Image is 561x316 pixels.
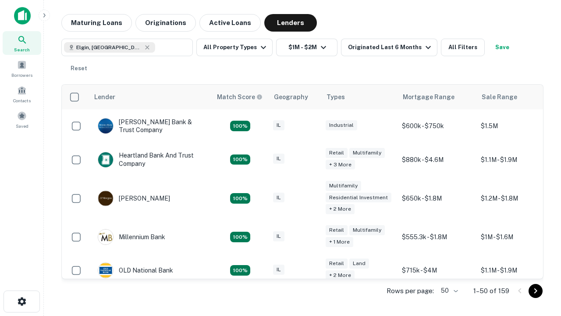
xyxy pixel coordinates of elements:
div: Types [327,92,345,102]
td: $600k - $750k [398,109,476,143]
td: $1.5M [476,109,555,143]
div: + 2 more [326,270,355,280]
span: Contacts [13,97,31,104]
div: Originated Last 6 Months [348,42,433,53]
button: Go to next page [529,284,543,298]
span: Search [14,46,30,53]
div: 50 [437,284,459,297]
div: Residential Investment [326,193,391,203]
div: IL [273,193,284,203]
div: IL [273,120,284,130]
a: Contacts [3,82,41,106]
div: + 1 more [326,237,353,247]
button: Save your search to get updates of matches that match your search criteria. [488,39,516,56]
div: Industrial [326,120,357,130]
button: Maturing Loans [61,14,132,32]
button: Active Loans [199,14,261,32]
td: $555.3k - $1.8M [398,220,476,254]
span: Elgin, [GEOGRAPHIC_DATA], [GEOGRAPHIC_DATA] [76,43,142,51]
th: Lender [89,85,212,109]
button: $1M - $2M [276,39,337,56]
td: $1.2M - $1.8M [476,176,555,221]
button: All Property Types [196,39,273,56]
th: Capitalize uses an advanced AI algorithm to match your search with the best lender. The match sco... [212,85,269,109]
div: Multifamily [326,181,361,191]
div: [PERSON_NAME] Bank & Trust Company [98,118,203,134]
img: picture [98,118,113,133]
div: Retail [326,225,348,235]
p: Rows per page: [387,286,434,296]
img: picture [98,230,113,244]
div: Matching Properties: 16, hasApolloMatch: undefined [230,232,250,242]
div: Multifamily [349,148,385,158]
div: Land [349,259,369,269]
iframe: Chat Widget [517,218,561,260]
a: Borrowers [3,57,41,80]
img: capitalize-icon.png [14,7,31,25]
div: Matching Properties: 20, hasApolloMatch: undefined [230,154,250,165]
button: Reset [65,60,93,77]
div: IL [273,154,284,164]
a: Saved [3,108,41,131]
a: Search [3,31,41,55]
div: Matching Properties: 22, hasApolloMatch: undefined [230,265,250,276]
div: Retail [326,259,348,269]
th: Types [321,85,398,109]
div: + 3 more [326,160,355,170]
th: Geography [269,85,321,109]
th: Mortgage Range [398,85,476,109]
div: IL [273,265,284,275]
button: Originations [135,14,196,32]
p: 1–50 of 159 [473,286,509,296]
button: Originated Last 6 Months [341,39,437,56]
div: Multifamily [349,225,385,235]
img: picture [98,152,113,167]
span: Saved [16,122,28,129]
td: $1.1M - $1.9M [476,143,555,176]
td: $650k - $1.8M [398,176,476,221]
div: Retail [326,148,348,158]
div: OLD National Bank [98,262,173,278]
div: Heartland Bank And Trust Company [98,151,203,167]
td: $715k - $4M [398,254,476,287]
div: Capitalize uses an advanced AI algorithm to match your search with the best lender. The match sco... [217,92,263,102]
td: $1M - $1.6M [476,220,555,254]
td: $1.1M - $1.9M [476,254,555,287]
div: Sale Range [482,92,517,102]
div: Mortgage Range [403,92,454,102]
div: + 2 more [326,204,355,214]
button: All Filters [441,39,485,56]
div: Geography [274,92,308,102]
div: Matching Properties: 28, hasApolloMatch: undefined [230,121,250,131]
h6: Match Score [217,92,261,102]
div: IL [273,231,284,241]
button: Lenders [264,14,317,32]
td: $880k - $4.6M [398,143,476,176]
img: picture [98,191,113,206]
th: Sale Range [476,85,555,109]
div: Millennium Bank [98,229,165,245]
div: Matching Properties: 24, hasApolloMatch: undefined [230,193,250,204]
img: picture [98,263,113,278]
span: Borrowers [11,72,32,79]
div: [PERSON_NAME] [98,190,170,206]
div: Lender [94,92,115,102]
